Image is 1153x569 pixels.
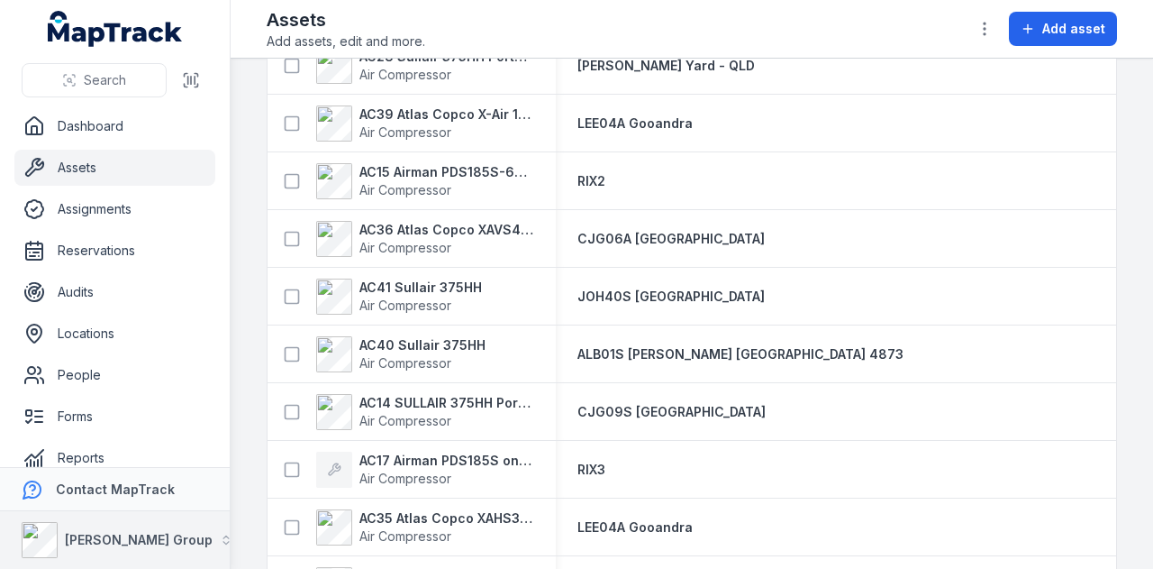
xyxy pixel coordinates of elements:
[577,346,903,362] span: ALB01S [PERSON_NAME] [GEOGRAPHIC_DATA] 4873
[577,57,755,75] a: [PERSON_NAME] Yard - QLD
[577,115,693,131] span: LEE04A Gooandra
[14,399,215,435] a: Forms
[14,274,215,310] a: Audits
[14,108,215,144] a: Dashboard
[577,519,693,537] a: LEE04A Gooandra
[577,58,755,73] span: [PERSON_NAME] Yard - QLD
[14,233,215,269] a: Reservations
[267,32,425,50] span: Add assets, edit and more.
[359,163,534,181] strong: AC15 Airman PDS185S-6C2 on [PERSON_NAME] 2
[14,357,215,393] a: People
[359,67,451,82] span: Air Compressor
[316,48,534,84] a: AC28 Sullair 375HH Portable CompressorAir Compressor
[84,71,126,89] span: Search
[22,63,167,97] button: Search
[359,413,451,428] span: Air Compressor
[359,279,482,297] strong: AC41 Sullair 375HH
[577,115,693,133] a: LEE04A Gooandra
[359,182,451,197] span: Air Compressor
[577,519,693,535] span: LEE04A Gooandra
[359,452,534,470] strong: AC17 Airman PDS185S on [PERSON_NAME] 3
[316,336,486,372] a: AC40 Sullair 375HHAir Compressor
[359,124,451,140] span: Air Compressor
[316,163,534,199] a: AC15 Airman PDS185S-6C2 on [PERSON_NAME] 2Air Compressor
[267,7,425,32] h2: Assets
[14,440,215,476] a: Reports
[577,461,605,479] a: RIX3
[359,298,451,313] span: Air Compressor
[359,509,534,528] strong: AC35 Atlas Copco XAHS375
[316,279,482,315] a: AC41 Sullair 375HHAir Compressor
[359,221,534,239] strong: AC36 Atlas Copco XAVS450
[359,106,534,124] strong: AC39 Atlas Copco X-Air 1100-25
[577,230,765,248] a: CJG06A [GEOGRAPHIC_DATA]
[1042,20,1105,38] span: Add asset
[14,150,215,186] a: Assets
[577,462,605,477] span: RIX3
[359,336,486,354] strong: AC40 Sullair 375HH
[577,345,903,363] a: ALB01S [PERSON_NAME] [GEOGRAPHIC_DATA] 4873
[577,289,765,304] span: JOH40S [GEOGRAPHIC_DATA]
[316,452,534,488] a: AC17 Airman PDS185S on [PERSON_NAME] 3Air Compressor
[577,288,765,306] a: JOH40S [GEOGRAPHIC_DATA]
[56,482,175,497] strong: Contact MapTrack
[65,532,213,547] strong: [PERSON_NAME] Group
[359,528,451,544] span: Air Compressor
[14,191,215,227] a: Assignments
[359,471,451,486] span: Air Compressor
[14,316,215,352] a: Locations
[48,11,183,47] a: MapTrack
[577,404,766,419] span: CJG09S [GEOGRAPHIC_DATA]
[316,106,534,142] a: AC39 Atlas Copco X-Air 1100-25Air Compressor
[359,394,534,412] strong: AC14 SULLAIR 375HH Portable Compressor
[577,172,605,190] a: RIX2
[359,240,451,255] span: Air Compressor
[316,221,534,257] a: AC36 Atlas Copco XAVS450Air Compressor
[316,509,534,546] a: AC35 Atlas Copco XAHS375Air Compressor
[577,231,765,246] span: CJG06A [GEOGRAPHIC_DATA]
[359,355,451,371] span: Air Compressor
[577,173,605,188] span: RIX2
[1009,12,1117,46] button: Add asset
[577,403,766,421] a: CJG09S [GEOGRAPHIC_DATA]
[316,394,534,430] a: AC14 SULLAIR 375HH Portable CompressorAir Compressor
